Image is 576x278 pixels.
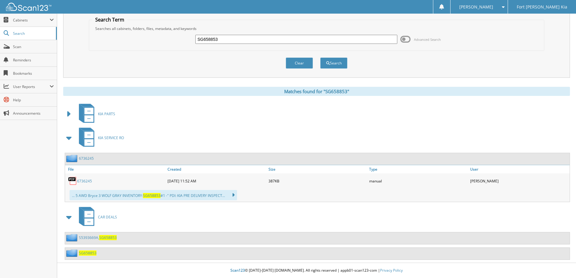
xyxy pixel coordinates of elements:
div: ... 5 AWD Bryce 3 WOLF GRAY INVENTORY: #1 -" PDI: KIA PRE DELIVERY INSPECT... [70,190,237,200]
span: SG658853 [99,235,117,240]
legend: Search Term [92,16,127,23]
div: 387KB [267,175,368,187]
span: Help [13,97,54,103]
div: Searches all cabinets, folders, files, metadata, and keywords [92,26,541,31]
img: folder2.png [66,234,79,241]
div: manual [368,175,469,187]
a: File [65,165,166,173]
div: Matches found for "SG658853" [63,87,570,96]
img: folder2.png [66,155,79,162]
span: KIA PARTS [98,111,115,116]
span: [PERSON_NAME] [459,5,493,9]
span: Reminders [13,57,54,63]
img: scan123-logo-white.svg [6,3,51,11]
div: [PERSON_NAME] [469,175,570,187]
a: SG658853 [79,250,96,256]
a: User [469,165,570,173]
a: Size [267,165,368,173]
a: Created [166,165,267,173]
a: S5393669A,SG658853 [79,235,117,240]
button: Search [320,57,347,69]
span: Advanced Search [414,37,441,42]
span: Announcements [13,111,54,116]
button: Clear [286,57,313,69]
div: [DATE] 11:52 AM [166,175,267,187]
a: 6736245 [79,156,94,161]
a: KIA PARTS [75,102,115,126]
span: SG658853 [143,193,161,198]
span: User Reports [13,84,50,89]
span: KIA SERVICE RO [98,135,124,140]
span: Fort [PERSON_NAME] Kia [517,5,567,9]
a: CAR DEALS [75,205,117,229]
span: CAR DEALS [98,214,117,220]
span: Scan [13,44,54,49]
a: KIA SERVICE RO [75,126,124,150]
a: Privacy Policy [380,268,403,273]
div: © [DATE]-[DATE] [DOMAIN_NAME]. All rights reserved | appb01-scan123-com | [57,263,576,278]
span: Cabinets [13,18,50,23]
a: Type [368,165,469,173]
span: Scan123 [230,268,245,273]
span: Search [13,31,53,36]
img: PDF.png [68,176,77,185]
span: Bookmarks [13,71,54,76]
img: folder2.png [66,249,79,257]
a: 6736245 [77,178,92,184]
